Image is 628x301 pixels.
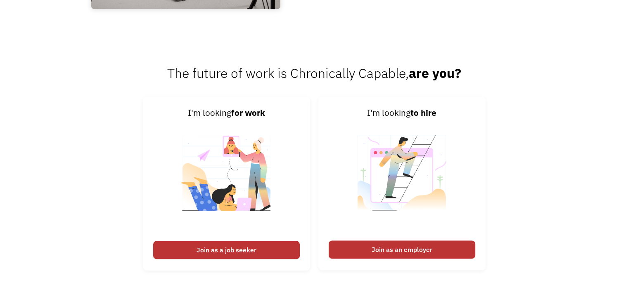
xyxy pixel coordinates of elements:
span: The future of work is Chronically Capable, [167,64,461,82]
a: I'm lookingto hireJoin as an employer [318,96,486,270]
div: I'm looking [329,106,475,120]
img: Chronically Capable Personalized Job Matching [175,120,278,237]
strong: are you? [409,64,461,82]
a: I'm lookingfor workJoin as a job seeker [143,96,310,270]
strong: for work [231,107,265,118]
div: I'm looking [153,106,300,120]
div: Join as a job seeker [153,241,300,259]
strong: to hire [410,107,436,118]
div: Join as an employer [329,240,475,259]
